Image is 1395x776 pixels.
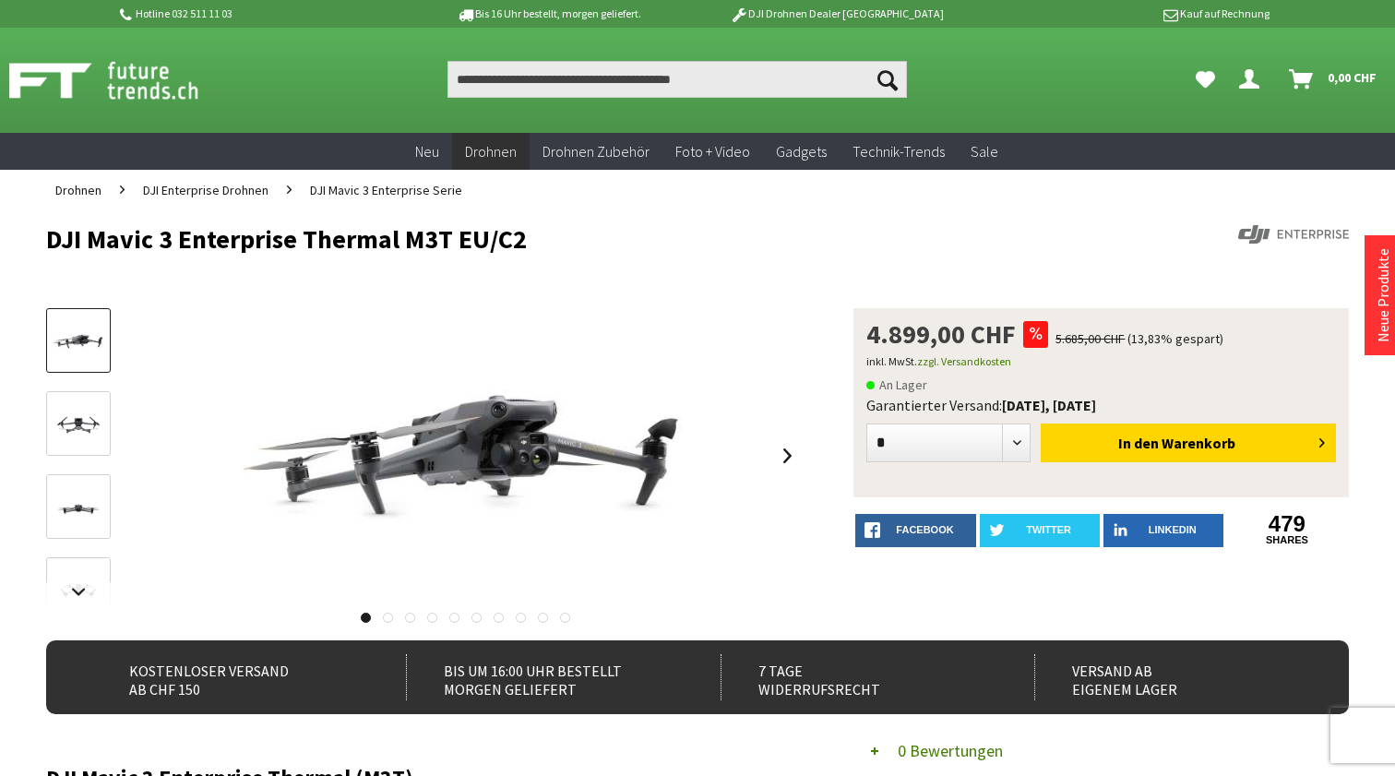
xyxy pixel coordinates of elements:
[530,133,662,171] a: Drohnen Zubehör
[866,321,1016,347] span: 4.899,00 CHF
[1149,524,1197,535] span: LinkedIn
[721,654,997,700] div: 7 Tage Widerrufsrecht
[46,170,111,210] a: Drohnen
[447,61,906,98] input: Produkt, Marke, Kategorie, EAN, Artikelnummer…
[662,133,763,171] a: Foto + Video
[1374,248,1392,342] a: Neue Produkte
[1186,61,1224,98] a: Meine Favoriten
[231,308,700,603] img: DJI Mavic 3 Enterprise Thermal M3T EU/C2
[693,3,981,25] p: DJI Drohnen Dealer [GEOGRAPHIC_DATA]
[866,351,1336,373] p: inkl. MwSt.
[1118,434,1159,452] span: In den
[866,374,927,396] span: An Lager
[404,3,692,25] p: Bis 16 Uhr bestellt, morgen geliefert.
[415,142,439,161] span: Neu
[868,61,907,98] button: Suchen
[92,654,369,700] div: Kostenloser Versand ab CHF 150
[465,142,517,161] span: Drohnen
[301,170,471,210] a: DJI Mavic 3 Enterprise Serie
[1026,524,1071,535] span: twitter
[1227,534,1347,546] a: shares
[917,354,1011,368] a: zzgl. Versandkosten
[776,142,827,161] span: Gadgets
[143,182,268,198] span: DJI Enterprise Drohnen
[1127,330,1223,347] span: (13,83% gespart)
[46,225,1089,253] h1: DJI Mavic 3 Enterprise Thermal M3T EU/C2
[1282,61,1386,98] a: Warenkorb
[763,133,840,171] a: Gadgets
[406,654,683,700] div: Bis um 16:00 Uhr bestellt Morgen geliefert
[852,142,945,161] span: Technik-Trends
[866,396,1336,414] div: Garantierter Versand:
[52,325,105,359] img: Vorschau: DJI Mavic 3 Enterprise Thermal M3T EU/C2
[981,3,1269,25] p: Kauf auf Rechnung
[1103,514,1223,547] a: LinkedIn
[1162,434,1235,452] span: Warenkorb
[1232,61,1274,98] a: Dein Konto
[896,524,953,535] span: facebook
[402,133,452,171] a: Neu
[1227,514,1347,534] a: 479
[542,142,650,161] span: Drohnen Zubehör
[116,3,404,25] p: Hotline 032 511 11 03
[971,142,998,161] span: Sale
[1034,654,1311,700] div: Versand ab eigenem Lager
[958,133,1011,171] a: Sale
[310,182,462,198] span: DJI Mavic 3 Enterprise Serie
[55,182,101,198] span: Drohnen
[980,514,1100,547] a: twitter
[452,133,530,171] a: Drohnen
[1041,424,1336,462] button: In den Warenkorb
[1055,330,1125,347] span: 5.685,00 CHF
[9,57,239,103] img: Shop Futuretrends - zur Startseite wechseln
[1002,396,1096,414] b: [DATE], [DATE]
[1328,63,1377,92] span: 0,00 CHF
[134,170,278,210] a: DJI Enterprise Drohnen
[675,142,750,161] span: Foto + Video
[1238,225,1349,244] img: DJI Enterprise
[840,133,958,171] a: Technik-Trends
[855,514,975,547] a: facebook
